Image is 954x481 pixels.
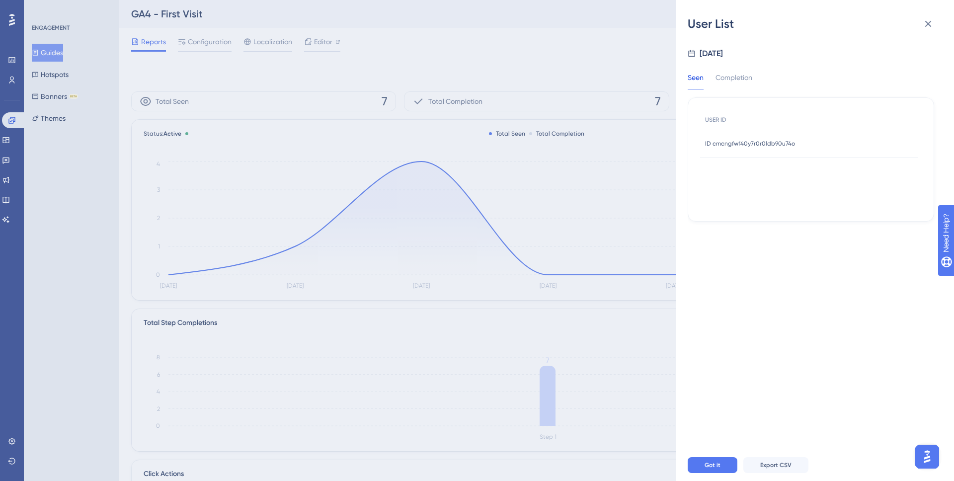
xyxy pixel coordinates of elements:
div: User List [688,16,942,32]
span: Export CSV [760,461,792,469]
div: Completion [715,72,752,89]
span: Need Help? [23,2,62,14]
div: [DATE] [700,48,723,60]
span: USER ID [705,116,726,124]
iframe: UserGuiding AI Assistant Launcher [912,442,942,472]
span: Got it [705,461,720,469]
span: ID cmcngfwf40y7r0r0ldb90u74o [705,140,795,148]
button: Export CSV [743,457,808,473]
div: Seen [688,72,704,89]
button: Got it [688,457,737,473]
